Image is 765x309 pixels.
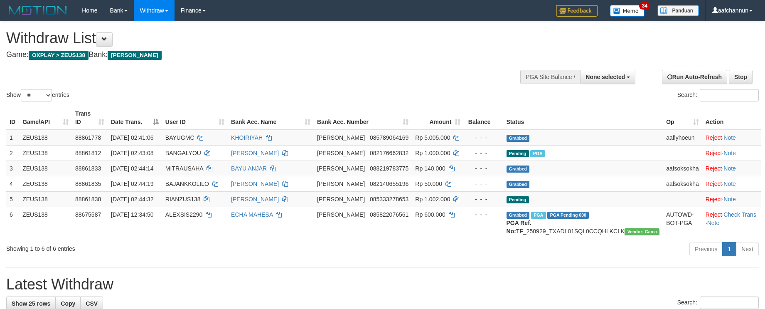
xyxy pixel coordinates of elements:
[556,5,598,17] img: Feedback.jpg
[702,207,761,239] td: · ·
[75,150,101,156] span: 88861812
[657,5,699,16] img: panduan.png
[663,176,702,191] td: aafsoksokha
[507,166,530,173] span: Grabbed
[677,89,759,101] label: Search:
[370,211,408,218] span: Copy 085822076561 to clipboard
[415,150,450,156] span: Rp 1.000.000
[467,210,499,219] div: - - -
[722,242,736,256] a: 1
[6,176,19,191] td: 4
[165,196,201,203] span: RIANZUS138
[72,106,108,130] th: Trans ID: activate to sort column ascending
[29,51,89,60] span: OXPLAY > ZEUS138
[467,149,499,157] div: - - -
[639,2,650,10] span: 34
[231,150,279,156] a: [PERSON_NAME]
[6,276,759,293] h1: Latest Withdraw
[507,196,529,203] span: Pending
[702,191,761,207] td: ·
[165,165,203,172] span: MITRAUSAHA
[317,211,365,218] span: [PERSON_NAME]
[706,134,722,141] a: Reject
[507,220,531,235] b: PGA Ref. No:
[19,176,72,191] td: ZEUS138
[663,130,702,146] td: aaflyhoeun
[706,211,722,218] a: Reject
[507,212,530,219] span: Grabbed
[165,134,194,141] span: BAYUGMC
[108,106,162,130] th: Date Trans.: activate to sort column descending
[19,106,72,130] th: Game/API: activate to sort column ascending
[6,4,69,17] img: MOTION_logo.png
[723,150,736,156] a: Note
[231,211,273,218] a: ECHA MAHESA
[706,150,722,156] a: Reject
[6,145,19,161] td: 2
[317,150,365,156] span: [PERSON_NAME]
[507,135,530,142] span: Grabbed
[415,165,445,172] span: Rp 140.000
[19,207,72,239] td: ZEUS138
[736,242,759,256] a: Next
[531,212,546,219] span: Marked by aafpengsreynich
[702,130,761,146] td: ·
[723,211,756,218] a: Check Trans
[162,106,228,130] th: User ID: activate to sort column ascending
[415,134,450,141] span: Rp 5.005.000
[706,165,722,172] a: Reject
[370,196,408,203] span: Copy 085333278653 to clipboard
[370,180,408,187] span: Copy 082140655196 to clipboard
[723,134,736,141] a: Note
[520,70,580,84] div: PGA Site Balance /
[12,300,50,307] span: Show 25 rows
[231,196,279,203] a: [PERSON_NAME]
[702,176,761,191] td: ·
[108,51,161,60] span: [PERSON_NAME]
[111,150,153,156] span: [DATE] 02:43:08
[75,196,101,203] span: 88861838
[467,180,499,188] div: - - -
[625,228,659,235] span: Vendor URL: https://trx31.1velocity.biz
[723,180,736,187] a: Note
[317,134,365,141] span: [PERSON_NAME]
[111,134,153,141] span: [DATE] 02:41:06
[111,165,153,172] span: [DATE] 02:44:14
[467,195,499,203] div: - - -
[111,180,153,187] span: [DATE] 02:44:19
[6,241,312,253] div: Showing 1 to 6 of 6 entries
[503,207,663,239] td: TF_250929_TXADL01SQL0CCQHLKCLK
[231,134,263,141] a: KHOIRIYAH
[415,211,445,218] span: Rp 600.000
[702,161,761,176] td: ·
[6,106,19,130] th: ID
[723,196,736,203] a: Note
[415,180,442,187] span: Rp 50.000
[228,106,314,130] th: Bank Acc. Name: activate to sort column ascending
[314,106,412,130] th: Bank Acc. Number: activate to sort column ascending
[165,150,201,156] span: BANGALYOU
[317,180,365,187] span: [PERSON_NAME]
[75,165,101,172] span: 88861833
[467,133,499,142] div: - - -
[6,161,19,176] td: 3
[610,5,645,17] img: Button%20Memo.svg
[370,134,408,141] span: Copy 085789064169 to clipboard
[663,106,702,130] th: Op: activate to sort column ascending
[19,145,72,161] td: ZEUS138
[6,130,19,146] td: 1
[580,70,635,84] button: None selected
[503,106,663,130] th: Status
[61,300,75,307] span: Copy
[677,297,759,309] label: Search:
[663,161,702,176] td: aafsoksokha
[86,300,98,307] span: CSV
[507,181,530,188] span: Grabbed
[706,196,722,203] a: Reject
[165,211,203,218] span: ALEXSIS2290
[702,145,761,161] td: ·
[75,134,101,141] span: 88861778
[6,191,19,207] td: 5
[700,89,759,101] input: Search:
[231,165,267,172] a: BAYU ANJAR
